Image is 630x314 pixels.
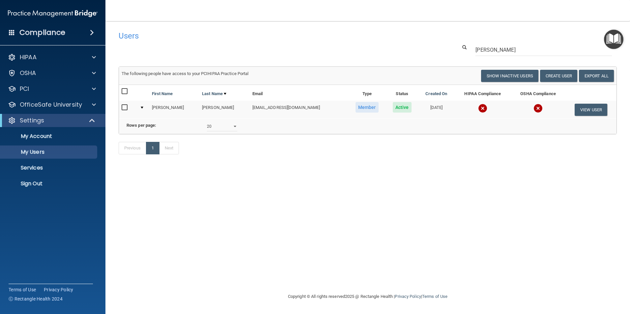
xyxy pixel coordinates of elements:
[478,104,487,113] img: cross.ca9f0e7f.svg
[250,101,348,118] td: [EMAIL_ADDRESS][DOMAIN_NAME]
[19,28,65,37] h4: Compliance
[425,90,447,98] a: Created On
[8,85,96,93] a: PCI
[481,70,538,82] button: Show Inactive Users
[9,286,36,293] a: Terms of Use
[202,90,226,98] a: Last Name
[122,71,249,76] span: The following people have access to your PCIHIPAA Practice Portal
[516,267,622,294] iframe: Drift Widget Chat Controller
[4,149,94,155] p: My Users
[4,165,94,171] p: Services
[356,102,379,113] span: Member
[4,180,94,187] p: Sign Out
[20,117,44,124] p: Settings
[575,104,607,116] button: View User
[511,85,565,101] th: OSHA Compliance
[199,101,250,118] td: [PERSON_NAME]
[8,53,96,61] a: HIPAA
[604,30,623,49] button: Open Resource Center
[152,90,173,98] a: First Name
[127,123,156,128] b: Rows per page:
[8,69,96,77] a: OSHA
[418,101,454,118] td: [DATE]
[159,142,179,154] a: Next
[395,294,421,299] a: Privacy Policy
[455,85,511,101] th: HIPAA Compliance
[119,142,146,154] a: Previous
[247,286,488,307] div: Copyright © All rights reserved 2025 @ Rectangle Health | |
[20,53,37,61] p: HIPAA
[348,85,386,101] th: Type
[4,133,94,140] p: My Account
[44,286,73,293] a: Privacy Policy
[475,44,612,56] input: Search
[393,102,412,113] span: Active
[386,85,418,101] th: Status
[579,70,614,82] a: Export All
[20,85,29,93] p: PCI
[9,296,63,302] span: Ⓒ Rectangle Health 2024
[422,294,447,299] a: Terms of Use
[8,101,96,109] a: OfficeSafe University
[540,70,577,82] button: Create User
[119,32,405,40] h4: Users
[8,117,96,124] a: Settings
[149,101,200,118] td: [PERSON_NAME]
[8,7,98,20] img: PMB logo
[250,85,348,101] th: Email
[533,104,543,113] img: cross.ca9f0e7f.svg
[20,101,82,109] p: OfficeSafe University
[20,69,36,77] p: OSHA
[146,142,159,154] a: 1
